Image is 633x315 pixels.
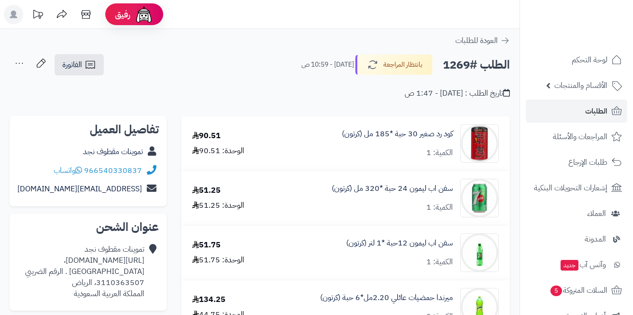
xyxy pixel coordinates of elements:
[346,238,453,249] a: سفن اب ليمون 12حبة *1 لتر (كرتون)
[355,55,433,75] button: بانتظار المراجعة
[455,35,498,46] span: العودة للطلبات
[17,183,142,195] a: [EMAIL_ADDRESS][DOMAIN_NAME]
[455,35,510,46] a: العودة للطلبات
[192,200,244,211] div: الوحدة: 51.25
[115,9,130,20] span: رفيق
[405,88,510,99] div: تاريخ الطلب : [DATE] - 1:47 ص
[192,185,221,196] div: 51.25
[134,5,154,24] img: ai-face.png
[54,165,82,176] a: واتساب
[17,124,159,135] h2: تفاصيل العميل
[554,79,607,92] span: الأقسام والمنتجات
[572,53,607,67] span: لوحة التحكم
[526,202,627,225] a: العملاء
[192,240,221,251] div: 51.75
[332,183,453,194] a: سفن اب ليمون 24 حبة *320 مل (كرتون)
[426,257,453,268] div: الكمية: 1
[342,129,453,140] a: كود رد صغير 30 حبة *185 مل (كرتون)
[17,221,159,233] h2: عنوان الشحن
[561,260,578,271] span: جديد
[526,48,627,72] a: لوحة التحكم
[426,147,453,158] div: الكمية: 1
[192,130,221,142] div: 90.51
[526,253,627,276] a: وآتس آبجديد
[301,60,354,70] small: [DATE] - 10:59 ص
[587,207,606,220] span: العملاء
[534,181,607,195] span: إشعارات التحويلات البنكية
[461,233,498,272] img: 1747540828-789ab214-413e-4ccd-b32f-1699f0bc-90x90.jpg
[192,294,225,305] div: 134.25
[26,5,50,27] a: تحديثات المنصة
[461,179,498,217] img: 1747540602-UsMwFj3WdUIJzISPTZ6ZIXs6lgAaNT6J-90x90.jpg
[560,258,606,272] span: وآتس آب
[55,54,104,75] a: الفاتورة
[585,104,607,118] span: الطلبات
[443,55,510,75] h2: الطلب #1269
[526,151,627,174] a: طلبات الإرجاع
[567,19,624,39] img: logo-2.png
[426,202,453,213] div: الكمية: 1
[17,244,144,299] div: تموينات مقطوف نجد [URL][DOMAIN_NAME]، [GEOGRAPHIC_DATA] . الرقم الضريبي 3110363507، الرياض المملك...
[526,279,627,302] a: السلات المتروكة5
[568,156,607,169] span: طلبات الإرجاع
[84,165,142,176] a: 966540330837
[83,146,143,157] a: تموينات مقطوف نجد
[526,100,627,123] a: الطلبات
[320,292,453,303] a: ميرندا حمضيات عائلي 2.20مل*6 حبة (كرتون)
[192,255,244,266] div: الوحدة: 51.75
[549,284,607,297] span: السلات المتروكة
[526,228,627,251] a: المدونة
[192,145,244,157] div: الوحدة: 90.51
[585,232,606,246] span: المدونة
[62,59,82,71] span: الفاتورة
[526,176,627,200] a: إشعارات التحويلات البنكية
[553,130,607,143] span: المراجعات والأسئلة
[461,124,498,163] img: 1747536337-61lY7EtfpmL._AC_SL1500-90x90.jpg
[550,285,562,296] span: 5
[526,125,627,148] a: المراجعات والأسئلة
